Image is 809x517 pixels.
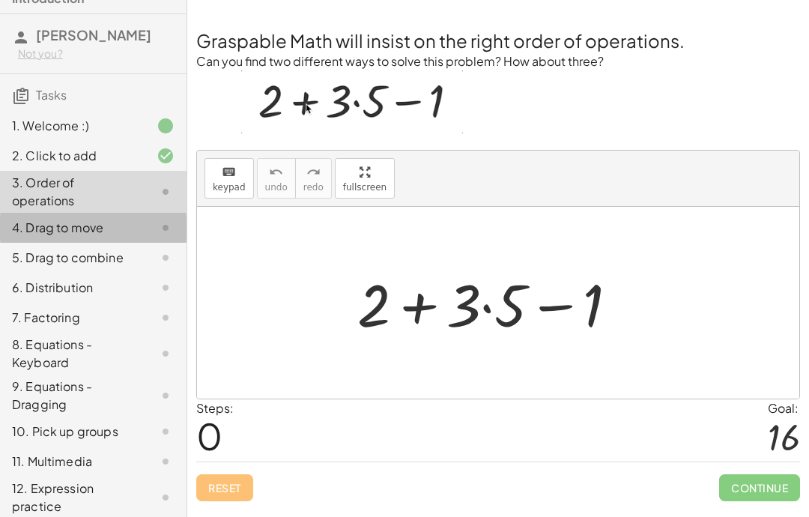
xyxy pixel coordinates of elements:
[12,219,133,237] div: 4. Drag to move
[213,182,246,193] span: keypad
[157,489,175,507] i: Task not started.
[157,279,175,297] i: Task not started.
[18,46,175,61] div: Not you?
[157,249,175,267] i: Task not started.
[12,117,133,135] div: 1. Welcome :)
[12,249,133,267] div: 5. Drag to combine
[157,423,175,441] i: Task not started.
[12,378,133,414] div: 9. Equations - Dragging
[241,70,463,133] img: c98fd760e6ed093c10ccf3c4ca28a3dcde0f4c7a2f3786375f60a510364f4df2.gif
[12,147,133,165] div: 2. Click to add
[257,158,296,199] button: undoundo
[196,413,222,459] span: 0
[12,174,133,210] div: 3. Order of operations
[265,182,288,193] span: undo
[196,53,800,70] p: Can you find two different ways to solve this problem? How about three?
[157,387,175,405] i: Task not started.
[295,158,332,199] button: redoredo
[157,345,175,363] i: Task not started.
[196,28,800,53] h2: Graspable Math will insist on the right order of operations.
[36,87,67,103] span: Tasks
[157,219,175,237] i: Task not started.
[204,158,254,199] button: keyboardkeypad
[12,453,133,471] div: 11. Multimedia
[196,400,234,416] label: Steps:
[157,453,175,471] i: Task not started.
[157,183,175,201] i: Task not started.
[12,423,133,441] div: 10. Pick up groups
[222,163,236,181] i: keyboard
[157,117,175,135] i: Task finished.
[343,182,387,193] span: fullscreen
[12,309,133,327] div: 7. Factoring
[157,309,175,327] i: Task not started.
[306,163,321,181] i: redo
[335,158,395,199] button: fullscreen
[12,336,133,372] div: 8. Equations - Keyboard
[768,399,800,417] div: Goal:
[12,480,133,516] div: 12. Expression practice
[157,147,175,165] i: Task finished and correct.
[303,182,324,193] span: redo
[36,26,151,43] span: [PERSON_NAME]
[269,163,283,181] i: undo
[12,279,133,297] div: 6. Distribution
